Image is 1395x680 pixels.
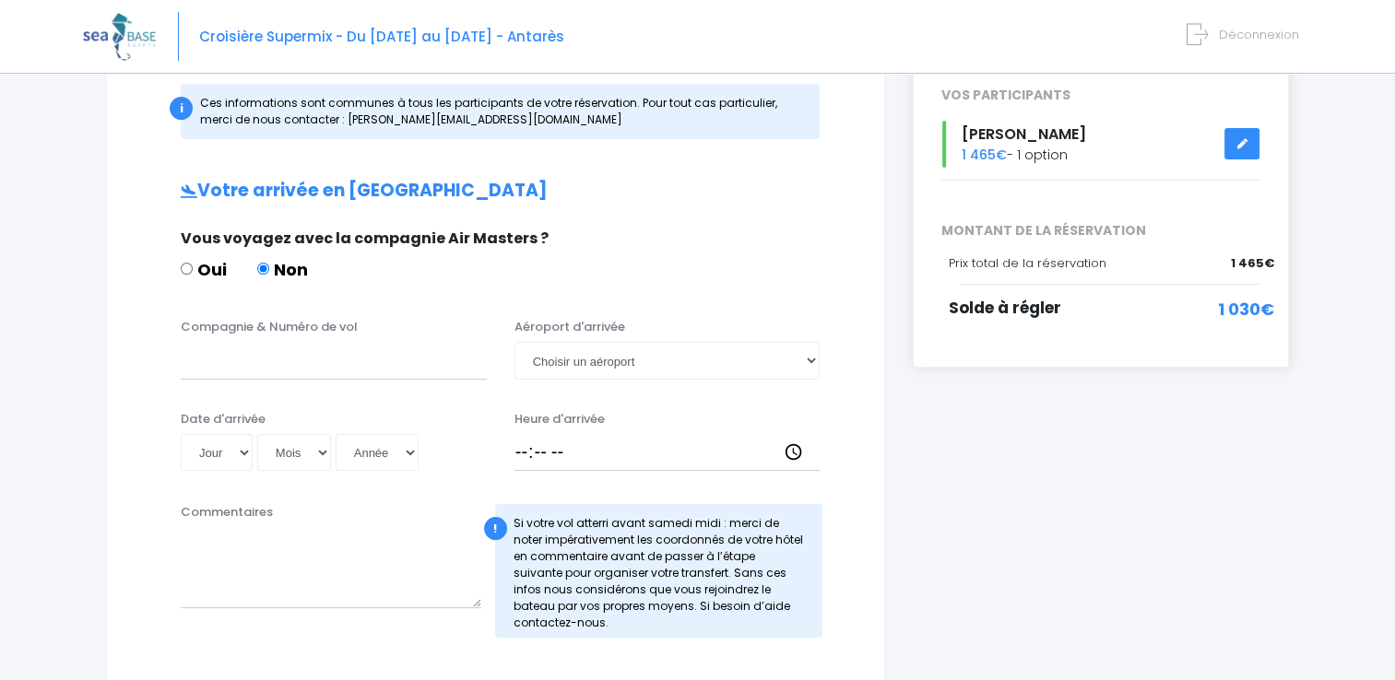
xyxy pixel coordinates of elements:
[928,221,1274,240] span: MONTANT DE LA RÉSERVATION
[181,84,820,139] div: Ces informations sont communes à tous les participants de votre réservation. Pour tout cas partic...
[181,228,549,249] span: Vous voyagez avec la compagnie Air Masters ?
[495,504,823,638] div: Si votre vol atterri avant samedi midi : merci de noter impérativement les coordonnés de votre hô...
[181,410,266,428] label: Date d'arrivée
[144,181,847,202] h2: Votre arrivée en [GEOGRAPHIC_DATA]
[257,263,269,275] input: Non
[181,257,227,282] label: Oui
[949,254,1106,272] span: Prix total de la réservation
[257,257,308,282] label: Non
[1218,297,1274,322] span: 1 030€
[1219,26,1299,43] span: Déconnexion
[962,123,1086,145] span: [PERSON_NAME]
[170,97,193,120] div: i
[514,410,605,428] label: Heure d'arrivée
[181,503,273,522] label: Commentaires
[514,318,625,336] label: Aéroport d'arrivée
[962,146,1007,164] span: 1 465€
[181,263,193,275] input: Oui
[949,297,1061,319] span: Solde à régler
[199,27,564,46] span: Croisière Supermix - Du [DATE] au [DATE] - Antarès
[484,517,507,540] div: !
[928,121,1274,168] div: - 1 option
[928,86,1274,105] div: VOS PARTICIPANTS
[181,318,358,336] label: Compagnie & Numéro de vol
[1231,254,1274,273] span: 1 465€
